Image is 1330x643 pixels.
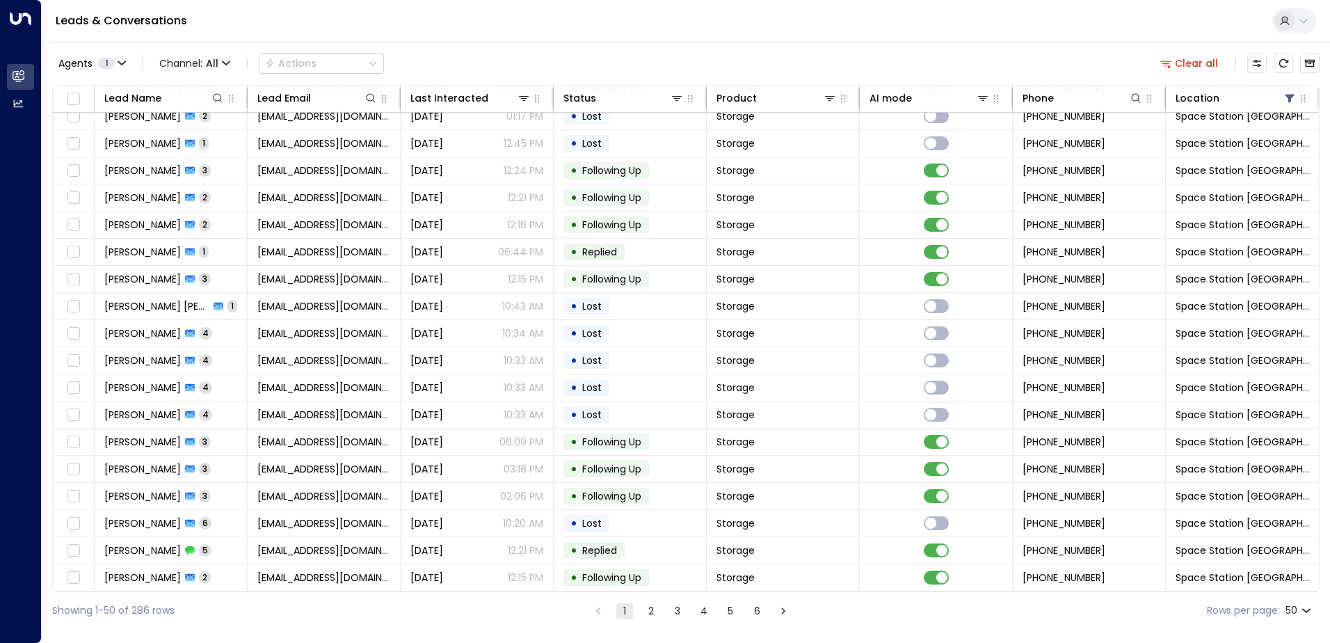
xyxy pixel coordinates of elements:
[570,104,577,128] div: •
[65,162,82,180] span: Toggle select row
[257,272,390,286] span: qepuci@gmail.com
[716,435,755,449] span: Storage
[582,272,641,286] span: Following Up
[104,543,181,557] span: Chloe Maitland
[508,543,543,557] p: 12:21 PM
[104,136,181,150] span: Glen Thorpe
[504,381,543,395] p: 10:33 AM
[65,325,82,342] span: Toggle select row
[199,517,211,529] span: 6
[1176,218,1309,232] span: Space Station Doncaster
[257,435,390,449] span: StephenCarter95@hotmail.co.uk
[504,354,543,367] p: 10:33 AM
[65,488,82,505] span: Toggle select row
[265,57,317,70] div: Actions
[570,430,577,454] div: •
[104,90,225,106] div: Lead Name
[508,571,543,585] p: 12:15 PM
[104,164,181,177] span: Aisha Dogonyaro
[257,516,390,530] span: mazzajayne83@gmail.com
[1176,272,1309,286] span: Space Station Doncaster
[410,136,443,150] span: Aug 24, 2025
[65,216,82,234] span: Toggle select row
[1176,543,1309,557] span: Space Station Doncaster
[257,90,311,106] div: Lead Email
[199,164,211,176] span: 3
[257,218,390,232] span: elizabethsuger22@mail.com
[500,489,543,503] p: 02:06 PM
[502,326,543,340] p: 10:34 AM
[410,191,443,205] span: Aug 24, 2025
[65,434,82,451] span: Toggle select row
[98,58,115,69] span: 1
[1023,90,1054,106] div: Phone
[722,603,739,619] button: Go to page 5
[582,571,641,585] span: Following Up
[1176,408,1309,422] span: Space Station Doncaster
[104,245,181,259] span: Elizabeth McPherson
[257,571,390,585] span: chloemaitland18@gmail.com
[1176,571,1309,585] span: Space Station Doncaster
[410,571,443,585] span: Aug 22, 2025
[499,435,543,449] p: 06:09 PM
[1023,218,1105,232] span: +447508874677
[1023,191,1105,205] span: +447799623672
[1176,516,1309,530] span: Space Station Doncaster
[104,381,181,395] span: Mark Fear
[410,435,443,449] span: Aug 23, 2025
[257,381,390,395] span: wurzel76@hotmail.com
[716,164,755,177] span: Storage
[696,603,712,619] button: Go to page 4
[410,90,488,106] div: Last Interacted
[65,189,82,207] span: Toggle select row
[104,191,181,205] span: Jack Robinson
[582,489,641,503] span: Following Up
[716,245,755,259] span: Storage
[582,136,602,150] span: Lost
[1023,354,1105,367] span: +447837343342
[1176,164,1309,177] span: Space Station Doncaster
[716,516,755,530] span: Storage
[570,267,577,291] div: •
[716,462,755,476] span: Storage
[1176,489,1309,503] span: Space Station Doncaster
[199,219,211,230] span: 2
[582,543,617,557] span: Replied
[1176,245,1309,259] span: Space Station Doncaster
[199,490,211,502] span: 3
[227,300,237,312] span: 1
[716,299,755,313] span: Storage
[1023,435,1105,449] span: +447840031637
[1023,408,1105,422] span: +447878545451
[1023,516,1105,530] span: +447834390178
[508,191,543,205] p: 12:21 PM
[570,294,577,318] div: •
[1247,54,1267,73] button: Customize
[1285,601,1314,621] div: 50
[498,245,543,259] p: 06:44 PM
[570,132,577,155] div: •
[199,544,211,556] span: 5
[716,109,755,123] span: Storage
[410,90,531,106] div: Last Interacted
[582,218,641,232] span: Following Up
[257,136,390,150] span: gthorpe2008@tiscali.co.uk
[56,13,187,29] a: Leads & Conversations
[1023,245,1105,259] span: +447508874677
[1176,299,1309,313] span: Space Station Doncaster
[410,299,443,313] span: Aug 24, 2025
[1176,136,1309,150] span: Space Station Doncaster
[410,516,443,530] span: Jul 29, 2025
[410,326,443,340] span: Aug 24, 2025
[199,137,209,149] span: 1
[1176,354,1309,367] span: Space Station Doncaster
[104,272,181,286] span: Geoffrey Montgomery
[65,271,82,288] span: Toggle select row
[643,603,659,619] button: Go to page 2
[669,603,686,619] button: Go to page 3
[257,245,390,259] span: elizabethsuger22@mail.com
[65,569,82,587] span: Toggle select row
[257,543,390,557] span: chloemaitland18@gmail.com
[570,240,577,264] div: •
[1176,462,1309,476] span: Space Station Doncaster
